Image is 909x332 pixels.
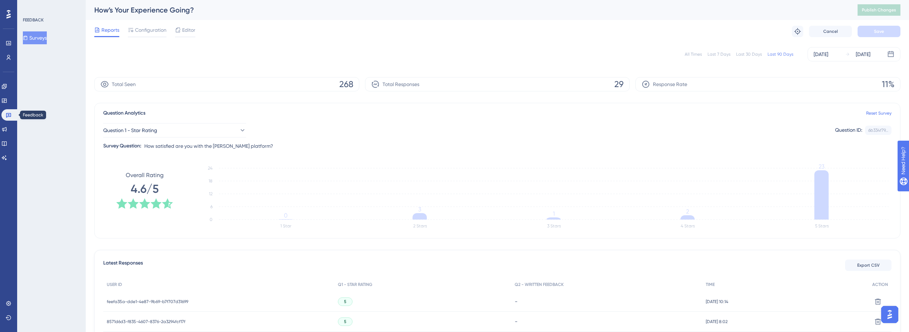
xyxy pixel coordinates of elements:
div: [DATE] [856,50,870,59]
span: feefa35a-dde1-4e87-9b69-b7f707d31699 [107,299,188,305]
span: Overall Rating [126,171,164,180]
span: 29 [614,79,624,90]
span: TIME [706,282,715,287]
div: How’s Your Experience Going? [94,5,840,15]
span: Question 1 - Star Rating [103,126,157,135]
tspan: 24 [208,166,213,171]
button: Question 1 - Star Rating [103,123,246,137]
button: Export CSV [845,260,891,271]
span: Save [874,29,884,34]
text: 3 Stars [547,223,561,228]
span: Q2 - WRITTEN FEEDBACK [515,282,564,287]
div: Last 7 Days [708,51,730,57]
span: 8571d6d3-f835-4607-8376-2a3294fcf17f [107,319,185,325]
span: Q1 - STAR RATING [338,282,372,287]
span: 268 [339,79,353,90]
span: [DATE] 10:14 [706,299,728,305]
tspan: 1 [553,210,555,217]
span: How satisfied are you with the [PERSON_NAME] platform? [144,142,273,150]
button: Save [858,26,900,37]
span: Editor [182,26,195,34]
span: Total Responses [383,80,419,89]
span: 5 [344,299,346,305]
div: 6b334f79... [868,127,888,133]
div: All Times [685,51,702,57]
tspan: 0 [210,217,213,222]
span: Question Analytics [103,109,145,117]
div: Survey Question: [103,142,141,150]
div: FEEDBACK [23,17,44,23]
span: Need Help? [17,2,45,10]
span: Latest Responses [103,259,143,272]
tspan: 2 [686,208,689,215]
div: [DATE] [814,50,828,59]
div: Last 30 Days [736,51,762,57]
span: Configuration [135,26,166,34]
div: - [515,318,699,325]
span: 11% [882,79,894,90]
span: Response Rate [653,80,687,89]
tspan: 18 [209,178,213,183]
button: Surveys [23,31,47,44]
span: [DATE] 8:02 [706,319,728,325]
span: Export CSV [857,262,880,268]
span: 5 [344,319,346,325]
tspan: 23 [819,163,824,170]
span: 4.6/5 [131,181,159,197]
span: Publish Changes [862,7,896,13]
span: Cancel [823,29,838,34]
div: Question ID: [835,126,862,135]
a: Reset Survey [866,110,891,116]
tspan: 12 [209,191,213,196]
tspan: 3 [418,206,421,213]
iframe: UserGuiding AI Assistant Launcher [879,304,900,325]
button: Publish Changes [858,4,900,16]
tspan: 6 [210,204,213,209]
span: Reports [101,26,119,34]
tspan: 0 [284,212,288,219]
div: - [515,298,699,305]
text: 4 Stars [681,223,695,228]
div: Last 90 Days [768,51,793,57]
span: Total Seen [112,80,136,89]
span: ACTION [872,282,888,287]
text: 2 Stars [413,223,427,228]
text: 5 Stars [815,223,829,228]
span: USER ID [107,282,122,287]
text: 1 Star [280,223,291,228]
button: Cancel [809,26,852,37]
